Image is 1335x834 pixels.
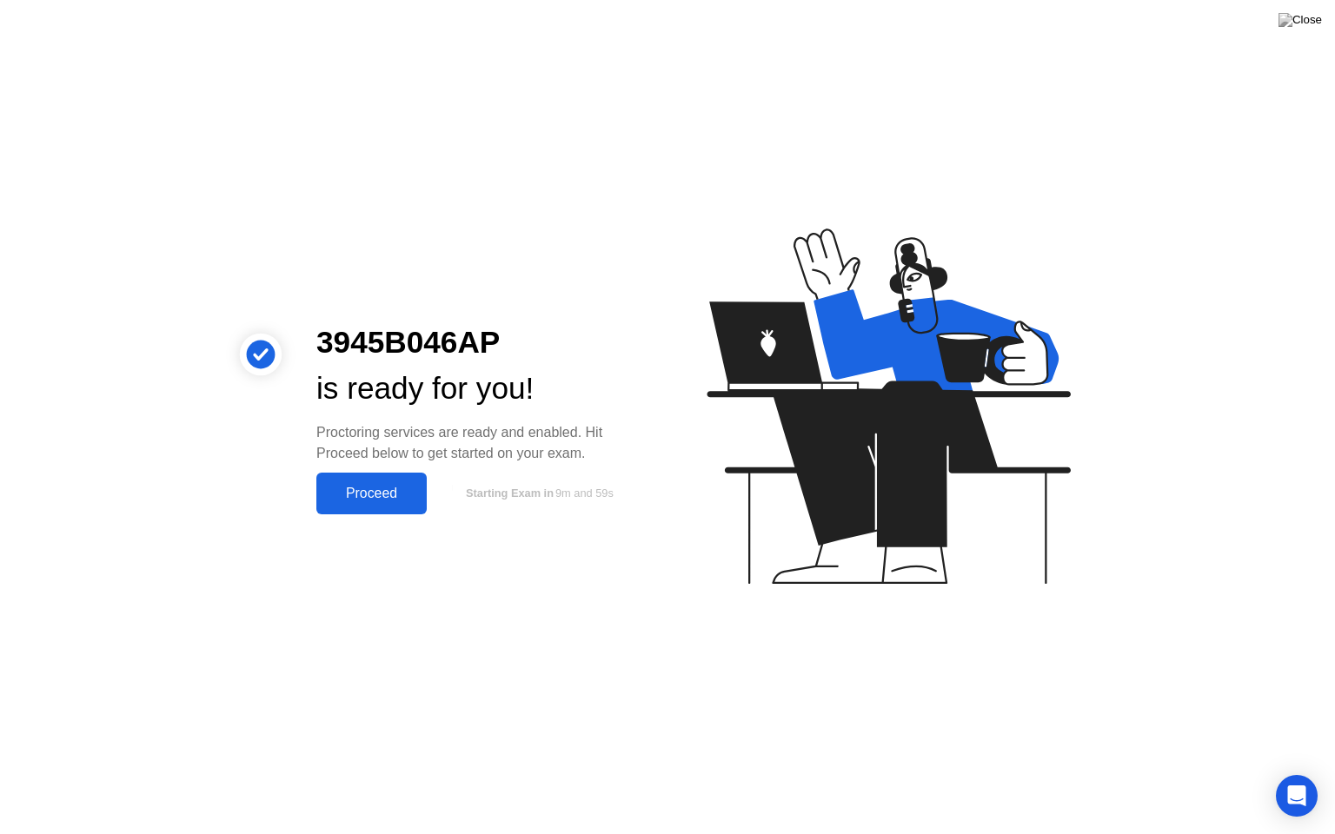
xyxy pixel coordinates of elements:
[316,366,640,412] div: is ready for you!
[435,477,640,510] button: Starting Exam in9m and 59s
[322,486,422,501] div: Proceed
[1279,13,1322,27] img: Close
[316,422,640,464] div: Proctoring services are ready and enabled. Hit Proceed below to get started on your exam.
[316,473,427,514] button: Proceed
[316,320,640,366] div: 3945B046AP
[555,486,614,500] span: 9m and 59s
[1276,775,1318,817] div: Open Intercom Messenger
